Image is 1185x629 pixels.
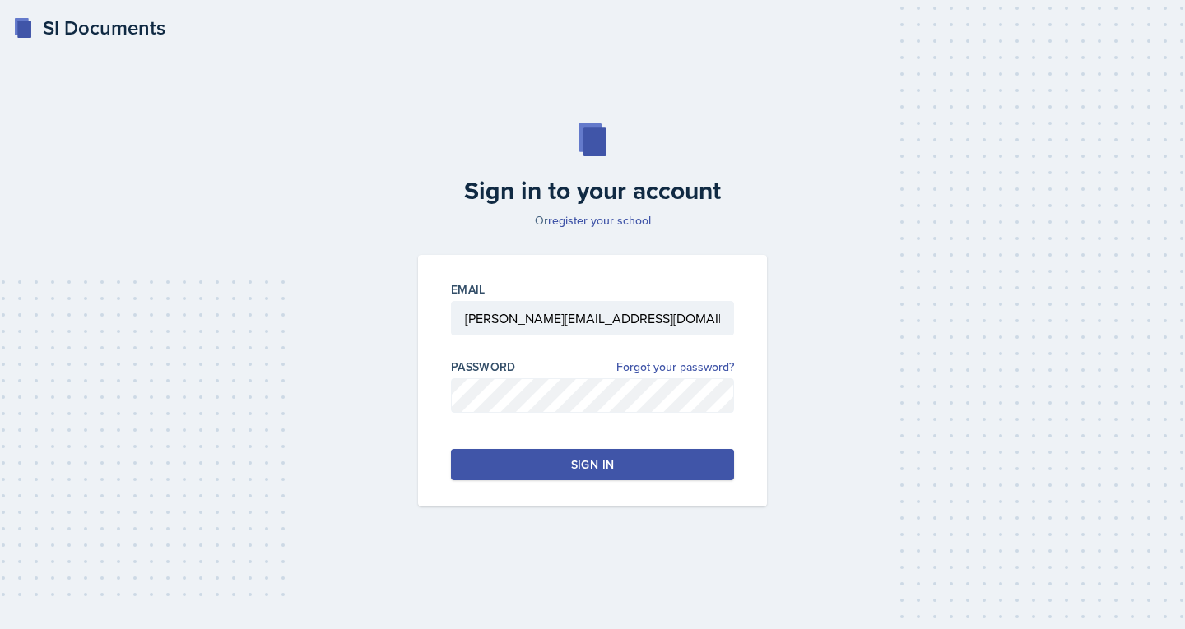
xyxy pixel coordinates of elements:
input: Email [451,301,734,335]
a: SI Documents [13,13,165,43]
a: register your school [548,212,651,229]
label: Email [451,281,486,298]
label: Password [451,358,516,375]
p: Or [408,212,777,229]
div: Sign in [571,456,614,473]
a: Forgot your password? [616,358,734,376]
button: Sign in [451,449,734,480]
h2: Sign in to your account [408,176,777,206]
